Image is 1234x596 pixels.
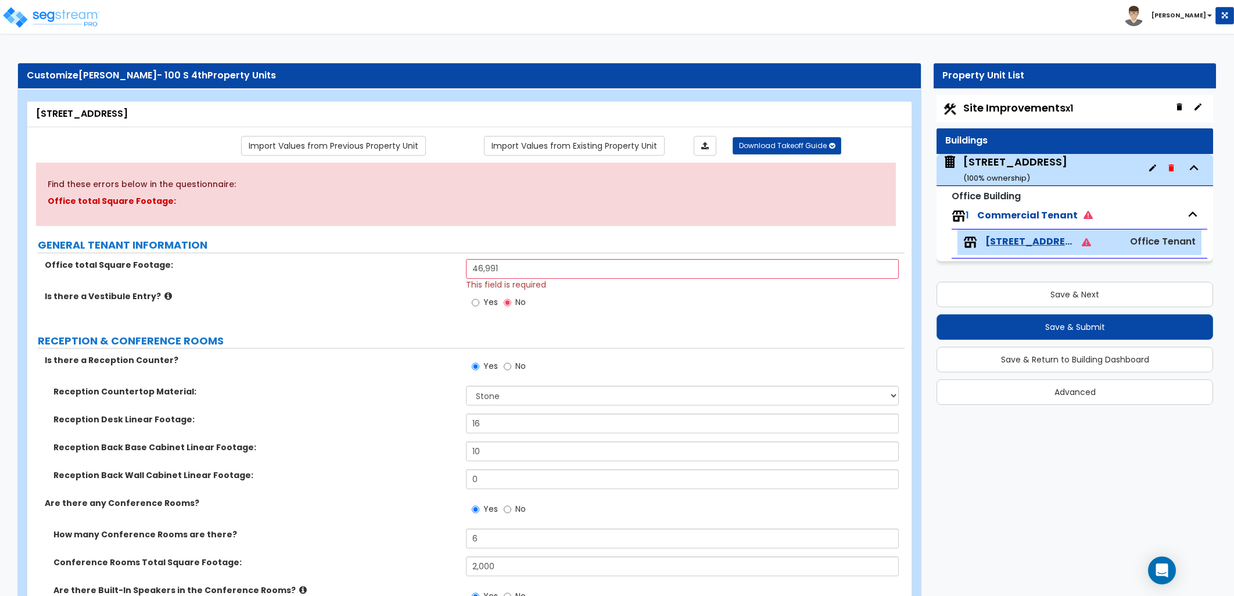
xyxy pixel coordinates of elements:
[1066,102,1073,114] small: x1
[45,290,457,302] label: Is there a Vestibule Entry?
[504,503,511,516] input: No
[739,141,827,150] span: Download Takeoff Guide
[45,497,457,509] label: Are there any Conference Rooms?
[937,347,1213,372] button: Save & Return to Building Dashboard
[1130,235,1196,248] span: Office Tenant
[53,386,457,397] label: Reception Countertop Material:
[45,259,457,271] label: Office total Square Footage:
[1148,556,1176,584] div: Open Intercom Messenger
[945,134,1204,148] div: Buildings
[164,292,172,300] i: click for more info!
[952,189,1021,203] small: Office Building
[977,209,1093,222] span: Commercial Tenant
[963,173,1030,184] small: ( 100 % ownership)
[504,360,511,373] input: No
[53,414,457,425] label: Reception Desk Linear Footage:
[483,296,498,308] span: Yes
[942,69,1207,82] div: Property Unit List
[937,379,1213,405] button: Advanced
[2,6,101,29] img: logo_pro_r.png
[1124,6,1144,26] img: avatar.png
[504,296,511,309] input: No
[53,529,457,540] label: How many Conference Rooms are there?
[985,235,1073,249] span: 100 South 4th St
[484,136,665,156] a: Import the dynamic attribute values from existing properties.
[963,235,977,249] img: tenants.png
[48,195,884,209] p: Office total Square Footage:
[53,556,457,568] label: Conference Rooms Total Square Footage:
[937,282,1213,307] button: Save & Next
[45,354,457,366] label: Is there a Reception Counter?
[299,586,307,594] i: click for more info!
[483,360,498,372] span: Yes
[942,155,1067,184] span: 100 South 4th St
[515,503,526,515] span: No
[515,296,526,308] span: No
[472,503,479,516] input: Yes
[515,360,526,372] span: No
[53,584,457,596] label: Are there Built-In Speakers in the Conference Rooms?
[53,441,457,453] label: Reception Back Base Cabinet Linear Footage:
[78,69,207,82] span: [PERSON_NAME]- 100 S 4th
[966,209,969,222] span: 1
[937,314,1213,340] button: Save & Submit
[36,107,903,121] div: [STREET_ADDRESS]
[472,360,479,373] input: Yes
[483,503,498,515] span: Yes
[472,296,479,309] input: Yes
[694,136,716,156] a: Import the dynamic attributes value through Excel sheet
[48,180,884,189] h5: Find these errors below in the questionnaire:
[466,279,546,290] span: This field is required
[733,137,841,155] button: Download Takeoff Guide
[241,136,426,156] a: Import the dynamic attribute values from previous properties.
[27,69,912,82] div: Customize Property Units
[38,238,905,253] label: GENERAL TENANT INFORMATION
[1152,11,1206,20] b: [PERSON_NAME]
[963,100,1073,115] span: Site Improvements
[53,469,457,481] label: Reception Back Wall Cabinet Linear Footage:
[942,155,957,170] img: building.svg
[38,333,905,349] label: RECEPTION & CONFERENCE ROOMS
[963,155,1067,184] div: [STREET_ADDRESS]
[942,102,957,117] img: Construction.png
[952,209,966,223] img: tenants.png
